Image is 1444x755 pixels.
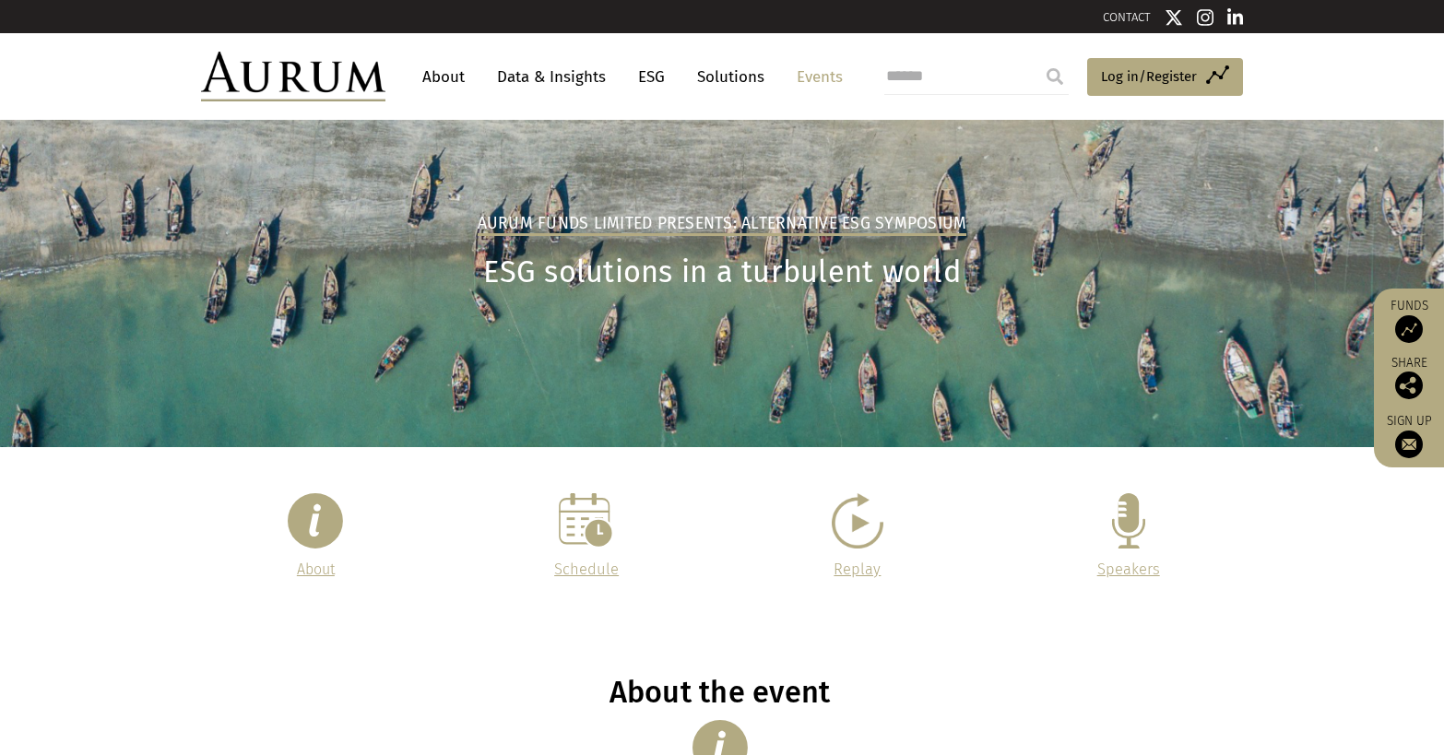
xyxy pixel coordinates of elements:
h2: Aurum Funds Limited Presents: Alternative ESG Symposium [478,214,967,236]
a: CONTACT [1103,10,1151,24]
a: Funds [1383,298,1435,343]
a: Solutions [688,60,774,94]
div: Share [1383,357,1435,399]
a: ESG [629,60,674,94]
img: Share this post [1395,372,1423,399]
img: Twitter icon [1165,8,1183,27]
img: Aurum [201,52,385,101]
a: Log in/Register [1087,58,1243,97]
h1: ESG solutions in a turbulent world [201,254,1243,290]
img: Sign up to our newsletter [1395,431,1423,458]
span: Log in/Register [1101,65,1197,88]
a: Events [787,60,843,94]
img: Instagram icon [1197,8,1213,27]
a: Speakers [1097,560,1160,578]
input: Submit [1036,58,1073,95]
a: Replay [834,560,881,578]
a: About [413,60,474,94]
a: Sign up [1383,413,1435,458]
img: Access Funds [1395,315,1423,343]
a: About [297,560,335,578]
h1: About the event [201,675,1238,711]
img: Linkedin icon [1227,8,1244,27]
a: Data & Insights [488,60,615,94]
a: Schedule [554,560,619,578]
